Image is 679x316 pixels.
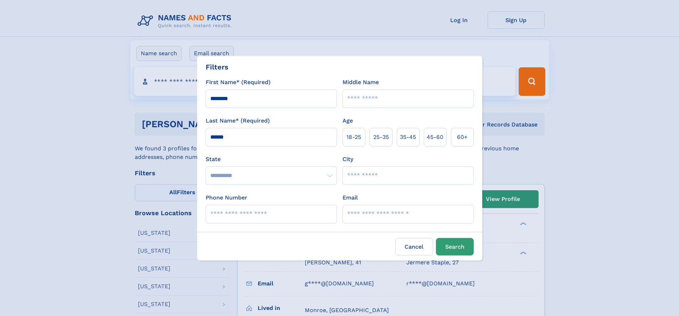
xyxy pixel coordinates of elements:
[457,133,468,141] span: 60+
[343,78,379,87] label: Middle Name
[343,116,353,125] label: Age
[343,155,353,164] label: City
[436,238,474,255] button: Search
[206,155,337,164] label: State
[427,133,443,141] span: 45‑60
[206,62,228,72] div: Filters
[206,116,270,125] label: Last Name* (Required)
[400,133,416,141] span: 35‑45
[373,133,389,141] span: 25‑35
[346,133,361,141] span: 18‑25
[206,78,271,87] label: First Name* (Required)
[395,238,433,255] label: Cancel
[206,193,247,202] label: Phone Number
[343,193,358,202] label: Email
